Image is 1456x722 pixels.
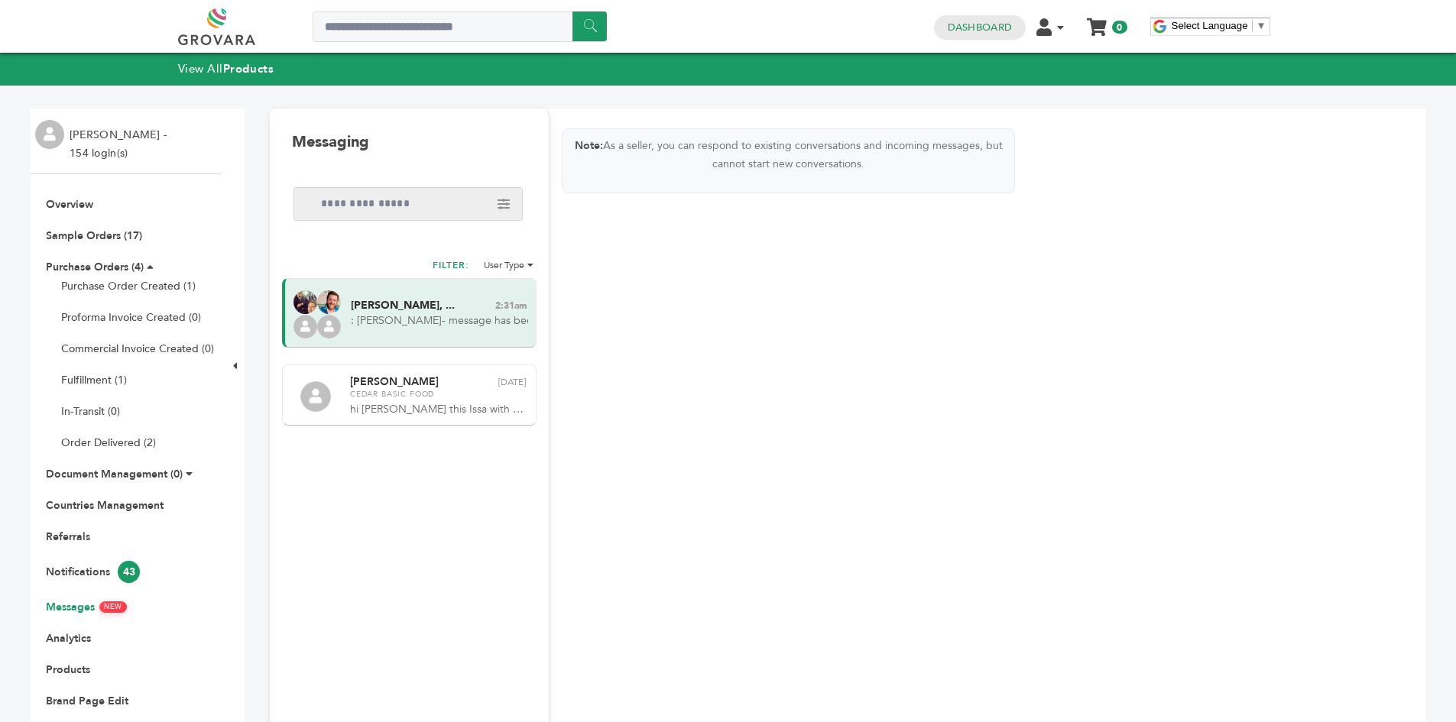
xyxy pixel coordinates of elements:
li: User Type [484,259,533,271]
input: Search messages [293,187,523,221]
a: Overview [46,197,93,212]
a: Notifications43 [46,565,140,579]
a: Products [46,662,90,677]
a: Brand Page Edit [46,694,128,708]
span: 43 [118,561,140,583]
h2: FILTER: [433,259,469,276]
a: Countries Management [46,498,164,513]
a: Select Language​ [1172,20,1266,31]
span: [PERSON_NAME] [350,377,439,387]
span: [PERSON_NAME], ... [351,300,455,311]
input: Search a product or brand... [313,11,607,42]
a: Purchase Orders (4) [46,260,144,274]
img: profile.png [35,120,64,149]
a: Commercial Invoice Created (0) [61,342,214,356]
strong: Products [223,61,274,76]
a: View AllProducts [178,61,274,76]
span: 2:31am [495,301,527,310]
img: profile.png [317,315,341,338]
span: ▼ [1257,20,1266,31]
span: hi [PERSON_NAME] this Issa with cedar markets, I wanted to place an order for pokemon cards but i... [350,402,527,417]
a: My Cart [1088,14,1105,30]
a: Dashboard [948,21,1012,34]
a: MessagesNEW [46,600,127,614]
a: Proforma Invoice Created (0) [61,310,201,325]
span: Cedar Basic Food [350,389,526,400]
img: profile.png [300,381,331,412]
strong: Note: [575,138,603,153]
img: profile.png [293,315,317,338]
p: As a seller, you can respond to existing conversations and incoming messages, but cannot start ne... [563,137,1014,173]
a: Referrals [46,529,90,544]
a: Order Delivered (2) [61,435,156,450]
a: Analytics [46,631,91,646]
a: In-Transit (0) [61,404,120,419]
a: Purchase Order Created (1) [61,279,196,293]
a: Fulfillment (1) [61,373,127,387]
a: Sample Orders (17) [46,228,142,243]
span: Select Language [1172,20,1248,31]
span: NEW [99,601,127,613]
span: : [PERSON_NAME]- message has been passed along from our convo earlier. URGENT need-- all material... [351,313,528,329]
li: [PERSON_NAME] - 154 login(s) [70,126,170,163]
a: Document Management (0) [46,467,183,481]
span: ​ [1252,20,1253,31]
span: 0 [1112,21,1127,34]
span: [DATE] [498,377,526,387]
h1: Messaging [292,132,369,152]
